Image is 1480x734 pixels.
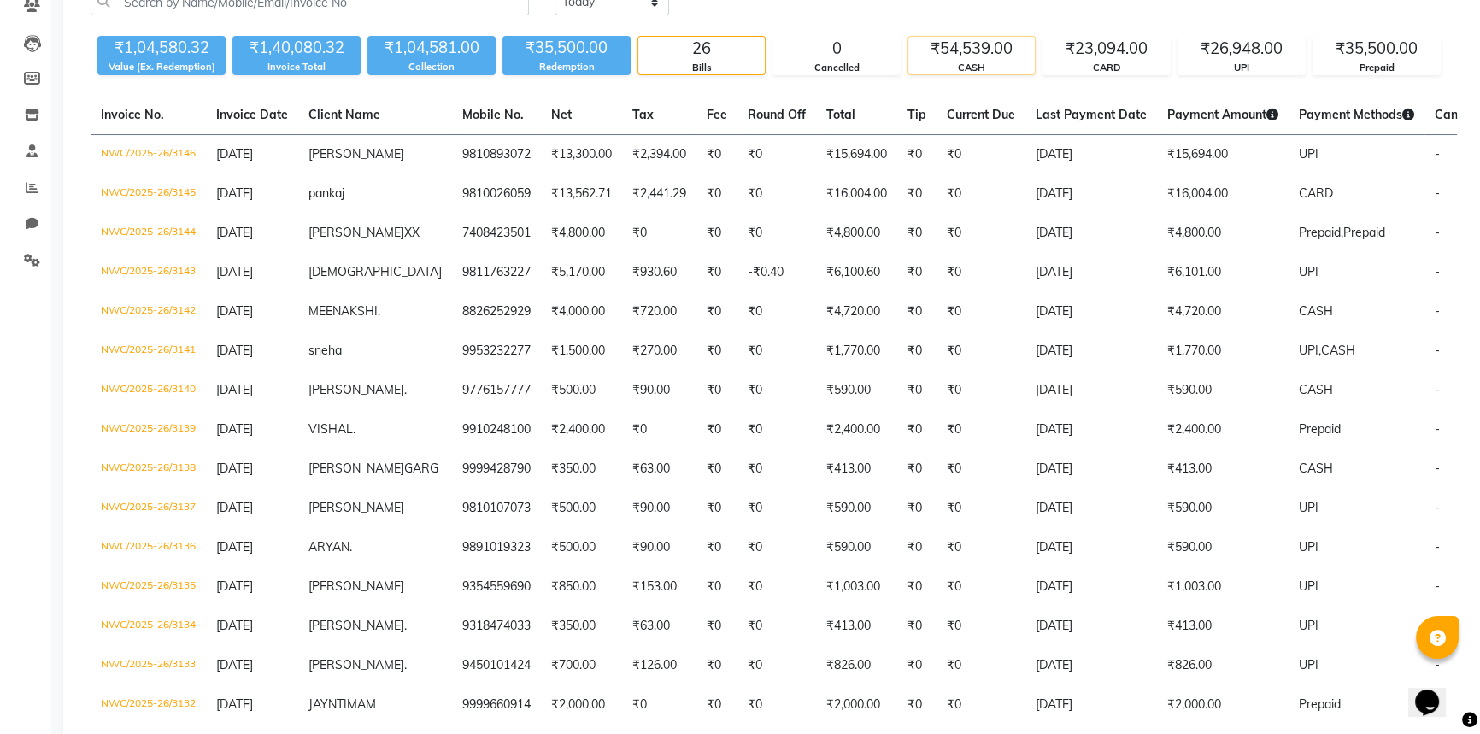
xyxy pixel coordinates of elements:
td: ₹4,720.00 [816,292,897,332]
span: - [1435,303,1440,319]
td: ₹0 [897,253,937,292]
span: - [1435,225,1440,240]
td: [DATE] [1025,292,1157,332]
span: [PERSON_NAME] [308,461,404,476]
span: - [1435,578,1440,594]
span: [PERSON_NAME] [308,578,404,594]
td: ₹0 [937,449,1025,489]
td: ₹0 [937,292,1025,332]
span: CARD [1299,185,1333,201]
td: 9776157777 [452,371,541,410]
div: CASH [908,61,1035,75]
span: [DATE] [216,657,253,672]
td: ₹826.00 [1157,646,1289,685]
td: ₹350.00 [541,607,622,646]
span: Mobile No. [462,107,524,122]
td: [DATE] [1025,685,1157,725]
td: ₹0 [897,528,937,567]
td: ₹13,300.00 [541,135,622,175]
td: ₹4,800.00 [1157,214,1289,253]
span: [DATE] [216,696,253,712]
span: [DATE] [216,185,253,201]
td: ₹1,500.00 [541,332,622,371]
td: [DATE] [1025,646,1157,685]
span: [DATE] [216,264,253,279]
span: Total [826,107,855,122]
td: ₹0 [696,253,737,292]
td: ₹0 [696,135,737,175]
td: NWC/2025-26/3140 [91,371,206,410]
span: Tip [907,107,926,122]
td: 9891019323 [452,528,541,567]
span: [DATE] [216,461,253,476]
span: Net [551,107,572,122]
span: VISHAL [308,421,353,437]
span: UPI, [1299,343,1321,358]
td: ₹2,000.00 [816,685,897,725]
td: NWC/2025-26/3136 [91,528,206,567]
td: ₹6,100.60 [816,253,897,292]
td: [DATE] [1025,371,1157,410]
td: ₹6,101.00 [1157,253,1289,292]
td: ₹4,800.00 [541,214,622,253]
td: ₹0 [737,135,816,175]
td: ₹0 [897,214,937,253]
td: ₹0 [696,528,737,567]
td: ₹590.00 [1157,528,1289,567]
span: [DEMOGRAPHIC_DATA] [308,264,442,279]
td: ₹2,400.00 [541,410,622,449]
td: 9810893072 [452,135,541,175]
td: ₹0 [737,685,816,725]
td: ₹0 [737,567,816,607]
span: UPI [1299,657,1318,672]
span: . [378,303,380,319]
td: ₹0 [897,685,937,725]
td: ₹0 [897,567,937,607]
td: ₹2,441.29 [622,174,696,214]
td: ₹850.00 [541,567,622,607]
td: ₹0 [897,410,937,449]
span: UPI [1299,146,1318,161]
span: [DATE] [216,343,253,358]
span: CASH [1299,461,1333,476]
td: ₹2,400.00 [1157,410,1289,449]
td: ₹0 [737,607,816,646]
td: NWC/2025-26/3144 [91,214,206,253]
span: [DATE] [216,382,253,397]
td: ₹0 [897,371,937,410]
span: . [404,618,407,633]
td: NWC/2025-26/3146 [91,135,206,175]
span: [DATE] [216,303,253,319]
span: Client Name [308,107,380,122]
td: ₹0 [696,214,737,253]
td: ₹0 [737,371,816,410]
td: ₹0 [696,410,737,449]
td: ₹500.00 [541,371,622,410]
td: 8826252929 [452,292,541,332]
span: MAM [347,696,376,712]
td: ₹2,394.00 [622,135,696,175]
span: CASH [1299,382,1333,397]
td: NWC/2025-26/3143 [91,253,206,292]
td: ₹0 [897,489,937,528]
td: NWC/2025-26/3137 [91,489,206,528]
div: ₹54,539.00 [908,37,1035,61]
td: [DATE] [1025,489,1157,528]
td: ₹0 [696,646,737,685]
span: Payment Methods [1299,107,1414,122]
td: ₹0 [622,685,696,725]
td: ₹63.00 [622,449,696,489]
td: ₹0 [696,371,737,410]
td: ₹0 [937,685,1025,725]
span: - [1435,421,1440,437]
td: ₹413.00 [1157,449,1289,489]
td: 9999660914 [452,685,541,725]
td: NWC/2025-26/3132 [91,685,206,725]
td: ₹2,400.00 [816,410,897,449]
td: ₹1,003.00 [1157,567,1289,607]
div: 26 [638,37,765,61]
td: ₹930.60 [622,253,696,292]
td: ₹0 [937,489,1025,528]
td: ₹0 [737,174,816,214]
td: ₹0 [696,607,737,646]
